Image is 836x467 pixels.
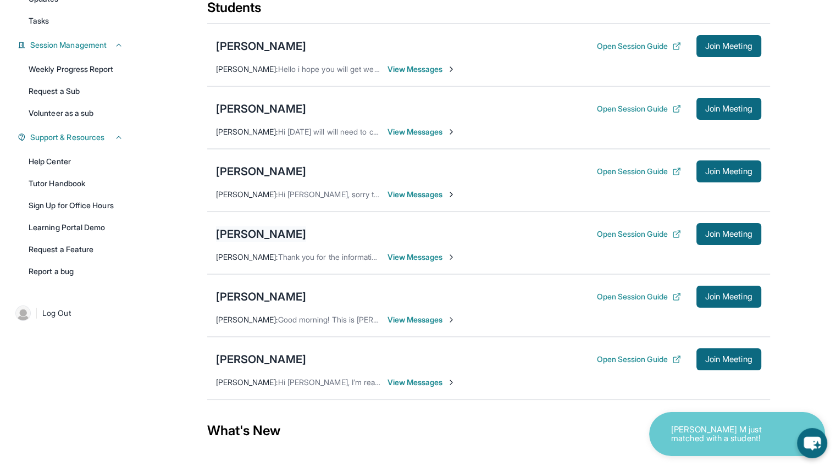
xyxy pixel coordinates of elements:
a: Tutor Handbook [22,174,130,193]
a: Request a Sub [22,81,130,101]
button: Open Session Guide [596,354,680,365]
img: Chevron-Right [447,190,456,199]
span: Support & Resources [30,132,104,143]
span: View Messages [387,252,456,263]
button: Session Management [26,40,123,51]
span: Hi [DATE] will will need to cancel [278,127,391,136]
button: Support & Resources [26,132,123,143]
button: Open Session Guide [596,291,680,302]
span: [PERSON_NAME] : [216,315,278,324]
a: Tasks [22,11,130,31]
span: | [35,307,38,320]
img: Chevron-Right [447,378,456,387]
a: Request a Feature [22,240,130,259]
button: Open Session Guide [596,166,680,177]
button: Join Meeting [696,223,761,245]
span: Tasks [29,15,49,26]
span: View Messages [387,314,456,325]
div: What's New [207,407,770,455]
span: [PERSON_NAME] : [216,64,278,74]
span: [PERSON_NAME] : [216,377,278,387]
span: Hello i hope you will get well soon let me know when you can [278,64,493,74]
button: Open Session Guide [596,229,680,240]
div: [PERSON_NAME] [216,289,306,304]
img: user-img [15,305,31,321]
span: View Messages [387,64,456,75]
span: Log Out [42,308,71,319]
span: Join Meeting [705,105,752,112]
p: [PERSON_NAME] M just matched with a student! [671,425,781,443]
a: Help Center [22,152,130,171]
div: [PERSON_NAME] [216,38,306,54]
img: Chevron-Right [447,127,456,136]
button: Join Meeting [696,286,761,308]
div: [PERSON_NAME] [216,101,306,116]
button: Join Meeting [696,98,761,120]
button: Join Meeting [696,160,761,182]
button: Open Session Guide [596,103,680,114]
span: Join Meeting [705,293,752,300]
span: View Messages [387,189,456,200]
button: Join Meeting [696,35,761,57]
div: [PERSON_NAME] [216,352,306,367]
img: Chevron-Right [447,253,456,262]
a: |Log Out [11,301,130,325]
span: Join Meeting [705,356,752,363]
button: Join Meeting [696,348,761,370]
img: Chevron-Right [447,315,456,324]
span: Join Meeting [705,43,752,49]
a: Learning Portal Demo [22,218,130,237]
span: [PERSON_NAME] : [216,190,278,199]
a: Volunteer as a sub [22,103,130,123]
span: View Messages [387,377,456,388]
span: [PERSON_NAME] : [216,252,278,262]
a: Report a bug [22,262,130,281]
span: View Messages [387,126,456,137]
span: Thank you for the information. [PERSON_NAME] wants to continue with you so let me know when you c... [278,252,771,262]
button: Open Session Guide [596,41,680,52]
span: Join Meeting [705,168,752,175]
div: [PERSON_NAME] [216,226,306,242]
span: Hi [PERSON_NAME], sorry to hear that and hope you get well soon. No worries, we can wait til you ... [278,190,691,199]
span: [PERSON_NAME] : [216,127,278,136]
div: [PERSON_NAME] [216,164,306,179]
a: Sign Up for Office Hours [22,196,130,215]
button: chat-button [797,428,827,458]
img: Chevron-Right [447,65,456,74]
a: Weekly Progress Report [22,59,130,79]
span: Session Management [30,40,107,51]
span: Join Meeting [705,231,752,237]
